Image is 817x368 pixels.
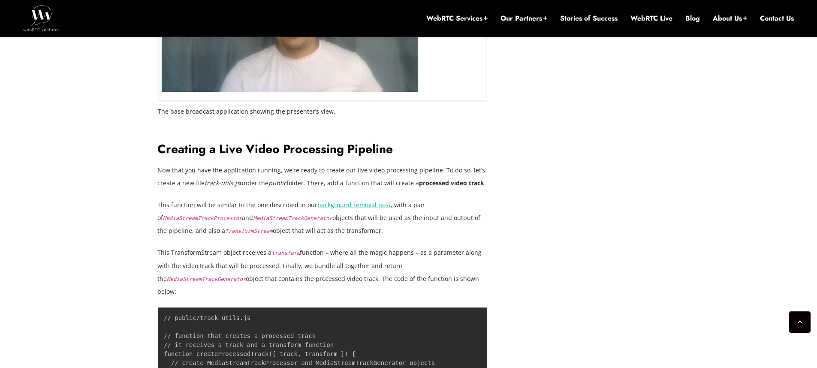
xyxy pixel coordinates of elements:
h2: Creating a Live Video Processing Pipeline [157,142,488,157]
em: track-utils.js [205,179,240,187]
p: Now that you have the application running, we’re ready to create our live video processing pipeli... [157,164,488,190]
a: Contact Us [760,14,794,23]
a: WebRTC Services [426,14,488,23]
p: This function will be similar to the one described in our , with a pair of and objects that will ... [157,199,488,237]
code: MediaStreamTrackProcessor [163,215,242,221]
a: background removal post [317,201,391,209]
code: MediaStreamTrackGenerator [167,276,246,282]
a: About Us [713,14,747,23]
p: This TransformStream object receives a function – where all the magic happens – as a parameter al... [157,246,488,298]
a: WebRTC Live [630,14,672,23]
a: Stories of Success [560,14,618,23]
code: MediaStreamTrackGenerator [253,215,332,221]
img: WebRTC.ventures [23,5,60,31]
strong: processed video track [419,179,484,187]
em: public [268,179,286,187]
code: TransformStream [225,228,273,234]
a: Our Partners [500,14,547,23]
a: Blog [685,14,700,23]
code: transform [271,250,300,256]
figcaption: The base broadcast application showing the presenter’s view. [158,105,487,118]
